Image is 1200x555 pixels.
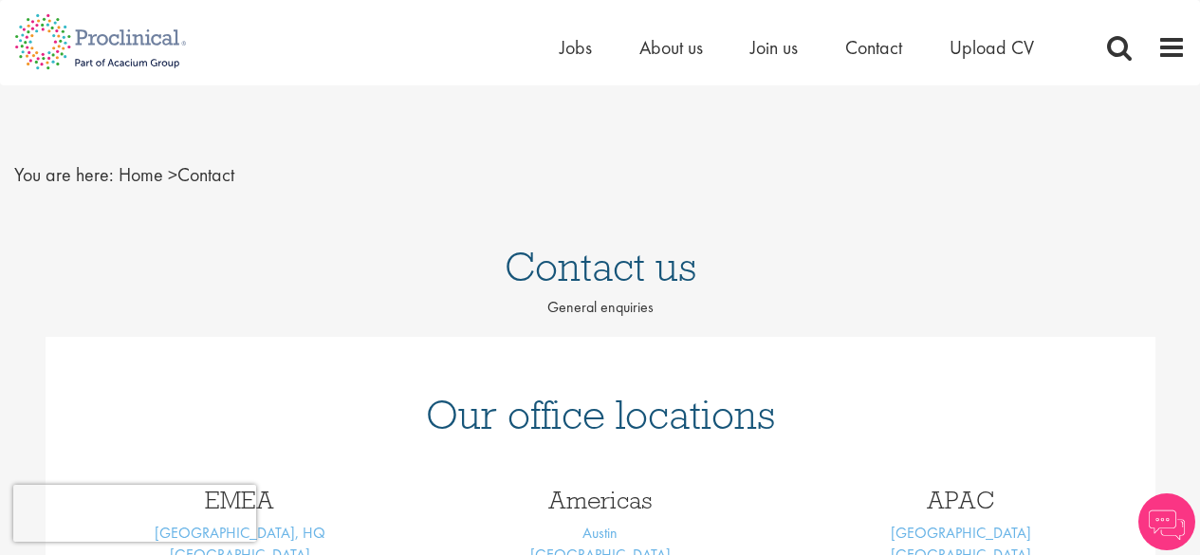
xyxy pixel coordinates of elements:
h3: APAC [795,488,1127,512]
span: You are here: [14,162,114,187]
a: Contact [845,35,902,60]
a: Austin [582,523,618,543]
h1: Our office locations [74,394,1127,435]
a: Jobs [560,35,592,60]
a: [GEOGRAPHIC_DATA] [891,523,1031,543]
span: > [168,162,177,187]
span: Contact [119,162,234,187]
h3: Americas [434,488,766,512]
a: Join us [750,35,798,60]
a: Upload CV [950,35,1034,60]
iframe: reCAPTCHA [13,485,256,542]
a: breadcrumb link to Home [119,162,163,187]
img: Chatbot [1138,493,1195,550]
a: About us [639,35,703,60]
a: [GEOGRAPHIC_DATA], HQ [155,523,325,543]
